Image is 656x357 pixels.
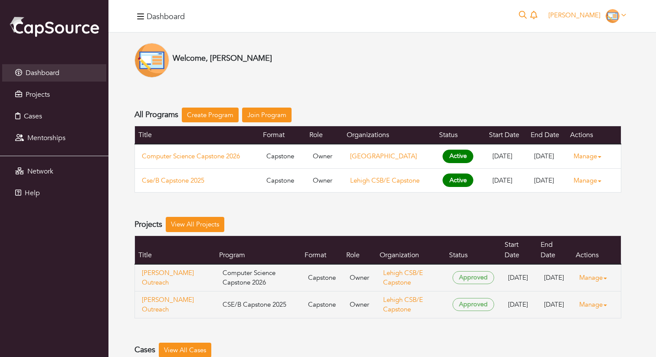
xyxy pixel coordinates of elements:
a: [PERSON_NAME] Outreach [142,295,209,314]
th: Start Date [485,126,527,144]
h4: All Programs [134,110,178,120]
td: [DATE] [537,291,572,318]
span: Help [25,188,40,198]
span: Projects [26,90,50,99]
span: Mentorships [27,133,66,143]
td: Capstone [301,291,343,318]
th: Actions [572,236,621,264]
a: Lehigh CSB/E Capstone [350,176,420,185]
span: [PERSON_NAME] [548,11,600,20]
th: End Date [537,236,572,264]
td: [DATE] [485,144,527,168]
span: Cases [24,111,42,121]
h4: Cases [134,345,155,355]
h4: Welcome, [PERSON_NAME] [173,54,272,63]
a: [PERSON_NAME] Outreach [142,268,209,288]
a: [PERSON_NAME] [544,11,630,20]
td: Capstone [259,144,306,168]
td: [DATE] [527,168,567,193]
a: View All Projects [166,217,224,232]
a: Join Program [242,108,292,123]
a: Lehigh CSB/E Capstone [383,295,423,314]
td: Capstone [259,168,306,193]
img: Educator-Icon-31d5a1e457ca3f5474c6b92ab10a5d5101c9f8fbafba7b88091835f1a8db102f.png [606,9,620,23]
th: Title [135,126,260,144]
th: Role [306,126,343,144]
a: Manage [574,148,608,165]
th: End Date [527,126,567,144]
span: Active [443,150,473,163]
th: Format [259,126,306,144]
td: [DATE] [527,144,567,168]
span: Approved [453,271,495,285]
img: cap_logo.png [9,15,100,38]
th: Program [216,236,301,264]
span: Approved [453,298,495,311]
th: Organization [376,236,445,264]
a: [GEOGRAPHIC_DATA] [350,152,417,160]
a: Mentorships [2,129,106,147]
a: Projects [2,86,106,103]
a: Manage [574,172,608,189]
td: [DATE] [501,291,537,318]
td: Owner [343,291,376,318]
a: Network [2,163,106,180]
span: Network [27,167,53,176]
h4: Projects [134,220,162,229]
td: [DATE] [537,264,572,291]
td: Owner [306,144,343,168]
a: Manage [579,269,614,286]
a: Cse/B Capstone 2025 [142,176,253,186]
a: Lehigh CSB/E Capstone [383,269,423,287]
span: Active [443,174,473,187]
a: Computer Science Capstone 2026 [142,151,253,161]
a: Dashboard [2,64,106,82]
td: Owner [343,264,376,291]
th: Start Date [501,236,537,264]
a: Manage [579,296,614,313]
td: Capstone [301,264,343,291]
span: Dashboard [26,68,59,78]
th: Role [343,236,376,264]
th: Title [135,236,216,264]
a: Cases [2,108,106,125]
img: Educator-Icon-31d5a1e457ca3f5474c6b92ab10a5d5101c9f8fbafba7b88091835f1a8db102f.png [134,43,169,78]
a: Create Program [182,108,239,123]
td: [DATE] [485,168,527,193]
td: Computer Science Capstone 2026 [216,264,301,291]
td: [DATE] [501,264,537,291]
td: Owner [306,168,343,193]
h4: Dashboard [147,12,185,22]
td: CSE/B Capstone 2025 [216,291,301,318]
th: Actions [567,126,621,144]
th: Status [436,126,485,144]
th: Status [446,236,502,264]
th: Format [301,236,343,264]
a: Help [2,184,106,202]
th: Organizations [343,126,436,144]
